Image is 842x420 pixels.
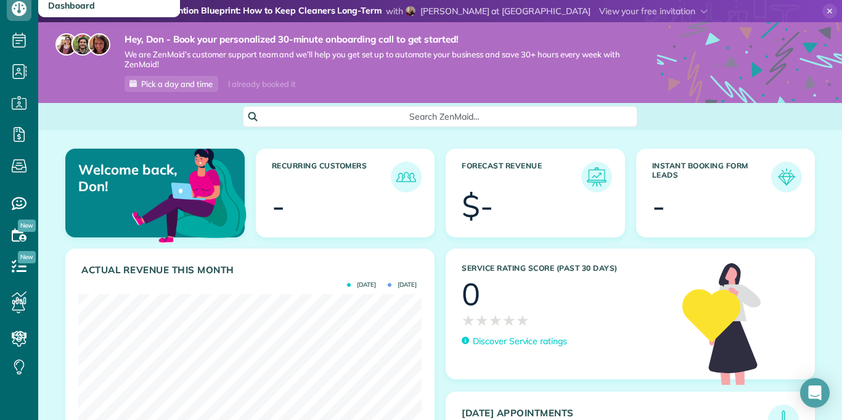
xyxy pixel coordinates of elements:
[81,265,422,276] h3: Actual Revenue this month
[18,220,36,232] span: New
[652,191,665,221] div: -
[78,162,186,194] p: Welcome back, Don!
[272,162,391,192] h3: Recurring Customers
[83,5,382,18] strong: The Million-Dollar Retention Blueprint: How to Keep Cleaners Long-Term
[129,134,249,254] img: dashboard_welcome-42a62b7d889689a78055ac9021e634bf52bae3f8056760290aed330b23ab8690.png
[475,310,489,331] span: ★
[55,33,78,56] img: maria-72a9807cf96188c08ef61303f053569d2e2a8a1cde33d635c8a3ac13582a053d.jpg
[125,76,218,92] a: Pick a day and time
[406,6,415,16] img: cheryl-hajjar-8ca2d9a0a98081571bad45d25e3ae1ebb22997dcb0f93f4b4d0906acd6b91865.png
[774,165,799,189] img: icon_form_leads-04211a6a04a5b2264e4ee56bc0799ec3eb69b7e499cbb523a139df1d13a81ae0.png
[386,6,403,17] span: with
[516,310,529,331] span: ★
[88,33,110,56] img: michelle-19f622bdf1676172e81f8f8fba1fb50e276960ebfe0243fe18214015130c80e4.jpg
[72,33,94,56] img: jorge-587dff0eeaa6aab1f244e6dc62b8924c3b6ad411094392a53c71c6c4a576187d.jpg
[388,282,417,288] span: [DATE]
[502,310,516,331] span: ★
[18,251,36,263] span: New
[394,165,419,189] img: icon_recurring_customers-cf858462ba22bcd05b5a5880d41d6543d210077de5bb9ebc9590e49fd87d84ed.png
[221,76,303,92] div: I already booked it
[420,6,591,17] span: [PERSON_NAME] at [GEOGRAPHIC_DATA]
[800,378,830,408] div: Open Intercom Messenger
[141,79,213,89] span: Pick a day and time
[462,264,670,273] h3: Service Rating score (past 30 days)
[272,191,285,221] div: -
[462,335,567,348] a: Discover Service ratings
[584,165,609,189] img: icon_forecast_revenue-8c13a41c7ed35a8dcfafea3cbb826a0462acb37728057bba2d056411b612bbbe.png
[652,162,772,192] h3: Instant Booking Form Leads
[125,33,620,46] strong: Hey, Don - Book your personalized 30-minute onboarding call to get started!
[462,310,475,331] span: ★
[125,49,620,70] span: We are ZenMaid’s customer support team and we’ll help you get set up to automate your business an...
[462,191,493,221] div: $-
[462,279,480,310] div: 0
[462,162,581,192] h3: Forecast Revenue
[489,310,502,331] span: ★
[347,282,376,288] span: [DATE]
[473,335,567,348] p: Discover Service ratings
